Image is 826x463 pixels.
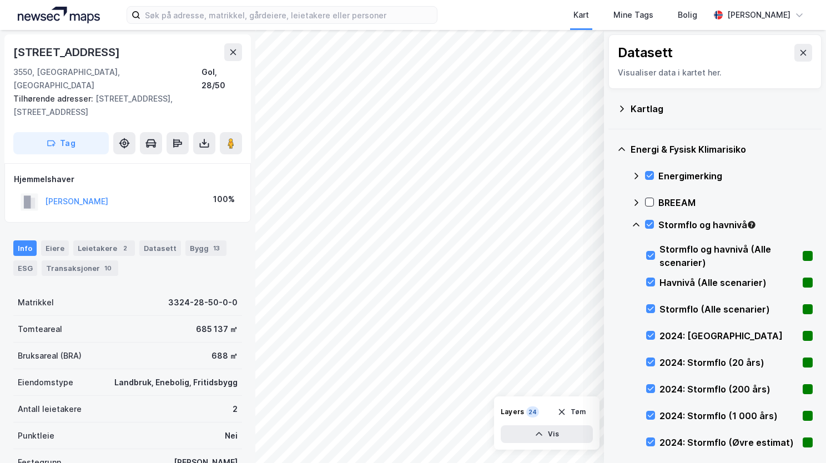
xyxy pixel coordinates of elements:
[659,276,798,289] div: Havnivå (Alle scenarier)
[13,260,37,276] div: ESG
[658,169,813,183] div: Energimerking
[631,143,813,156] div: Energi & Fysisk Klimarisiko
[18,349,82,363] div: Bruksareal (BRA)
[13,66,202,92] div: 3550, [GEOGRAPHIC_DATA], [GEOGRAPHIC_DATA]
[501,407,524,416] div: Layers
[18,323,62,336] div: Tomteareal
[225,429,238,442] div: Nei
[18,296,54,309] div: Matrikkel
[659,409,798,422] div: 2024: Stormflo (1 000 års)
[727,8,790,22] div: [PERSON_NAME]
[501,425,593,443] button: Vis
[573,8,589,22] div: Kart
[658,196,813,209] div: BREEAM
[13,43,122,61] div: [STREET_ADDRESS]
[41,240,69,256] div: Eiere
[196,323,238,336] div: 685 137 ㎡
[659,303,798,316] div: Stormflo (Alle scenarier)
[18,376,73,389] div: Eiendomstype
[114,376,238,389] div: Landbruk, Enebolig, Fritidsbygg
[613,8,653,22] div: Mine Tags
[18,7,100,23] img: logo.a4113a55bc3d86da70a041830d287a7e.svg
[14,173,241,186] div: Hjemmelshaver
[202,66,242,92] div: Gol, 28/50
[211,349,238,363] div: 688 ㎡
[233,402,238,416] div: 2
[659,243,798,269] div: Stormflo og havnivå (Alle scenarier)
[13,240,37,256] div: Info
[185,240,226,256] div: Bygg
[42,260,118,276] div: Transaksjoner
[119,243,130,254] div: 2
[631,102,813,115] div: Kartlag
[659,383,798,396] div: 2024: Stormflo (200 års)
[213,193,235,206] div: 100%
[550,403,593,421] button: Tøm
[18,429,54,442] div: Punktleie
[73,240,135,256] div: Leietakere
[659,356,798,369] div: 2024: Stormflo (20 års)
[13,92,233,119] div: [STREET_ADDRESS], [STREET_ADDRESS]
[526,406,539,417] div: 24
[658,218,813,231] div: Stormflo og havnivå
[618,66,812,79] div: Visualiser data i kartet her.
[770,410,826,463] iframe: Chat Widget
[211,243,222,254] div: 13
[659,329,798,343] div: 2024: [GEOGRAPHIC_DATA]
[659,436,798,449] div: 2024: Stormflo (Øvre estimat)
[618,44,673,62] div: Datasett
[102,263,114,274] div: 10
[168,296,238,309] div: 3324-28-50-0-0
[140,7,437,23] input: Søk på adresse, matrikkel, gårdeiere, leietakere eller personer
[678,8,697,22] div: Bolig
[747,220,757,230] div: Tooltip anchor
[139,240,181,256] div: Datasett
[18,402,82,416] div: Antall leietakere
[13,94,95,103] span: Tilhørende adresser:
[13,132,109,154] button: Tag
